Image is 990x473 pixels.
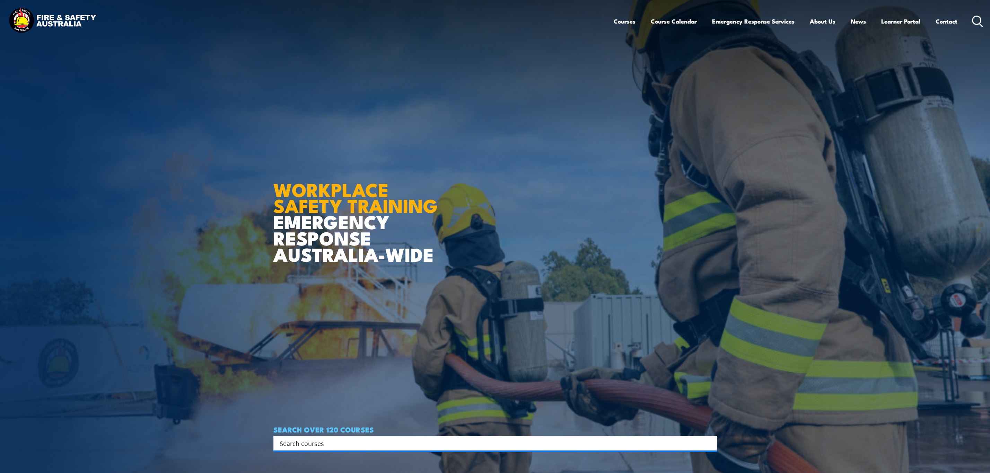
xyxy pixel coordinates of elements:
[273,426,717,433] h4: SEARCH OVER 120 COURSES
[273,164,443,262] h1: EMERGENCY RESPONSE AUSTRALIA-WIDE
[280,438,702,448] input: Search input
[712,12,795,30] a: Emergency Response Services
[810,12,835,30] a: About Us
[273,175,438,220] strong: WORKPLACE SAFETY TRAINING
[881,12,920,30] a: Learner Portal
[614,12,636,30] a: Courses
[651,12,697,30] a: Course Calendar
[936,12,957,30] a: Contact
[851,12,866,30] a: News
[281,438,703,448] form: Search form
[705,438,715,448] button: Search magnifier button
